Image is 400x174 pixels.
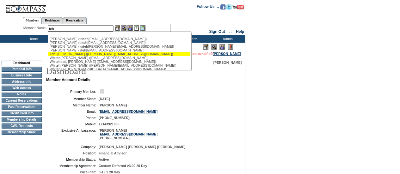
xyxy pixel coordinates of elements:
div: Whi [PERSON_NAME] ([EMAIL_ADDRESS][DOMAIN_NAME]) [50,56,189,60]
img: Follow us on Twitter [226,4,231,9]
span: [DATE] [99,97,110,101]
td: Price Plan: [49,170,96,174]
td: Current Reservations [2,98,42,103]
td: Member Name: [49,103,96,107]
td: Membership Share [2,130,42,135]
span: [PERSON_NAME] [PHONE_NUMBER] [99,129,157,140]
td: Business Info [2,73,42,78]
a: Subscribe to our YouTube Channel [232,6,244,10]
td: Company: [49,145,96,149]
td: Phone: [49,116,96,120]
a: [PERSON_NAME] [213,52,241,56]
td: Follow Us :: [197,4,219,11]
img: Log Concern/Member Elevation [228,44,233,50]
a: Help [236,29,244,34]
div: [PERSON_NAME] (ka [PERSON_NAME][EMAIL_ADDRESS][DOMAIN_NAME]) [50,45,189,48]
td: Exclusive Ambassador: [49,129,96,140]
a: Members [23,17,42,24]
img: Subscribe to our YouTube Channel [232,5,244,9]
span: [PHONE_NUMBER] [99,116,130,120]
img: pgTtlDashboard.gif [46,64,172,77]
td: Dashboard [2,61,42,65]
span: :: [229,29,232,34]
div: Whi ead, [PERSON_NAME] ([EMAIL_ADDRESS][DOMAIN_NAME]) [50,60,189,63]
a: Residences [42,17,63,24]
td: CWL Requests [2,123,42,129]
div: [PERSON_NAME] (for [EMAIL_ADDRESS][DOMAIN_NAME]) [50,37,189,41]
td: Mobile: [49,122,96,126]
span: teh [56,60,61,63]
td: Notes [2,92,42,97]
span: teh [56,67,61,71]
a: Sign Out [209,29,225,34]
span: teh [56,56,61,60]
td: Address Info [2,79,42,84]
span: Custom Deferred v3.09 20 Day [99,164,147,168]
div: [PERSON_NAME] (s [EMAIL_ADDRESS][DOMAIN_NAME]) [50,48,189,52]
td: Admin [209,35,245,43]
span: 0-19.9 20 Day [99,170,120,174]
span: teh [83,45,88,48]
td: Membership Status: [49,158,96,161]
td: Primary Member: [49,88,96,94]
b: Member Account Details [46,78,90,82]
span: Financial Advisor [99,151,126,155]
td: Credit Card Info [2,111,42,116]
td: Membership Details [2,117,42,122]
img: Become our fan on Facebook [220,4,225,9]
img: b_edit.gif [115,25,120,31]
td: Past Reservations [2,105,42,110]
td: Home [14,35,51,43]
div: Whi ead, [DEMOGRAPHIC_DATA] ([EMAIL_ADDRESS][DOMAIN_NAME]) [50,67,189,71]
img: Impersonate [127,25,133,31]
img: Impersonate [219,44,225,50]
img: Edit Mode [203,44,208,50]
span: [PERSON_NAME] [PERSON_NAME] [PERSON_NAME] [99,145,185,149]
img: View Mode [211,44,217,50]
td: Member Since: [49,97,96,101]
td: Personal Info [2,67,42,72]
td: Email: [49,110,96,113]
div: Member Name: [23,25,48,31]
span: Teh [50,52,55,56]
span: You are acting on behalf of: [169,52,241,56]
span: 12143921965 [99,122,119,126]
td: Position: [49,151,96,155]
span: [PERSON_NAME] [99,103,127,107]
div: [PERSON_NAME] (et [EMAIL_ADDRESS][DOMAIN_NAME]) [50,41,189,45]
img: Reservations [134,25,139,31]
a: Reservations [63,17,87,24]
span: teh [83,37,89,41]
span: teh [81,48,86,52]
td: Web Access [2,86,42,91]
a: Follow us on Twitter [226,6,231,10]
span: Active [99,158,109,161]
a: [EMAIL_ADDRESS][DOMAIN_NAME] [99,110,157,113]
img: b_calculator.gif [140,25,145,31]
span: [PERSON_NAME] [213,61,242,64]
img: View [121,25,126,31]
td: Membership Agreement: [49,164,96,168]
a: [EMAIL_ADDRESS][DOMAIN_NAME] [99,132,157,136]
div: , [PERSON_NAME] ([PERSON_NAME][EMAIL_ADDRESS][DOMAIN_NAME]) [50,52,189,56]
div: Whi [PERSON_NAME] ([PERSON_NAME][EMAIL_ADDRESS][DOMAIN_NAME]) [50,63,189,67]
a: Become our fan on Facebook [220,6,225,10]
span: teh [82,41,87,45]
span: teh [56,63,61,67]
